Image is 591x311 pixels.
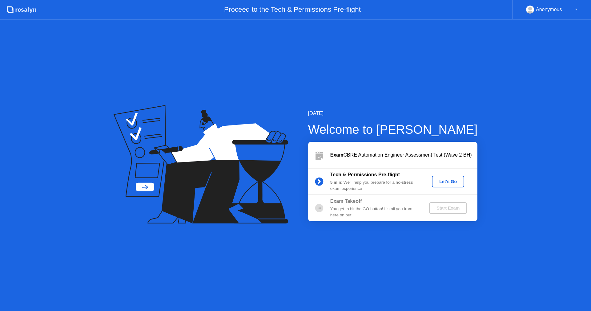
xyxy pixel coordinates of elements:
div: CBRE Automation Engineer Assessment Test (Wave 2 BH) [330,151,477,159]
b: Tech & Permissions Pre-flight [330,172,400,177]
div: [DATE] [308,110,478,117]
div: Welcome to [PERSON_NAME] [308,120,478,139]
div: Let's Go [434,179,462,184]
b: Exam Takeoff [330,198,362,204]
div: Start Exam [432,206,464,211]
button: Let's Go [432,176,464,187]
b: Exam [330,152,344,158]
div: ▼ [575,6,578,14]
button: Start Exam [429,202,467,214]
div: Anonymous [536,6,562,14]
b: 5 min [330,180,341,185]
div: : We’ll help you prepare for a no-stress exam experience [330,179,419,192]
div: You get to hit the GO button! It’s all you from here on out [330,206,419,219]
